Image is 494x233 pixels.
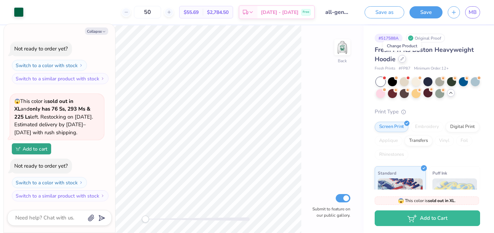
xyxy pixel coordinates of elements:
img: Add to cart [16,147,21,151]
div: Embroidery [411,122,444,132]
div: Original Proof [406,34,445,42]
span: Fresh Prints [375,66,395,72]
span: MB [469,8,477,16]
div: Vinyl [435,136,454,146]
input: – – [134,6,161,18]
img: Switch to a color with stock [79,180,83,185]
div: Foil [456,136,472,146]
span: $55.69 [184,9,199,16]
div: Screen Print [375,122,408,132]
button: Switch to a similar product with stock [12,190,109,201]
span: [DATE] - [DATE] [261,9,298,16]
div: Applique [375,136,403,146]
img: Back [335,40,349,54]
div: Accessibility label [142,216,149,223]
button: Switch to a color with stock [12,177,87,188]
img: Switch to a similar product with stock [101,194,105,198]
button: Save as [365,6,404,18]
button: Save [409,6,443,18]
button: Switch to a color with stock [12,60,87,71]
strong: only has 76 Ss, 293 Ms & 225 Ls [14,105,90,120]
div: Not ready to order yet? [14,45,68,52]
span: Free [303,10,309,15]
button: Collapse [85,27,108,35]
div: Transfers [405,136,432,146]
div: Digital Print [446,122,479,132]
button: Switch to a similar product with stock [12,73,109,84]
div: Print Type [375,108,480,116]
img: Puff Ink [432,178,477,213]
img: Standard [378,178,423,213]
span: This color is and left. Restocking on [DATE]. Estimated delivery by [DATE]–[DATE] with rush shipp... [14,98,93,136]
div: Not ready to order yet? [14,162,68,169]
label: Submit to feature on our public gallery. [309,206,350,218]
div: Change Product [383,41,421,51]
span: # FP87 [399,66,411,72]
div: Back [338,58,347,64]
span: Fresh Prints Boston Heavyweight Hoodie [375,46,474,63]
button: Add to Cart [375,210,480,226]
strong: sold out in XL [428,198,455,203]
img: Switch to a similar product with stock [101,77,105,81]
span: $2,784.50 [207,9,229,16]
div: Rhinestones [375,150,408,160]
span: Minimum Order: 12 + [414,66,449,72]
button: Add to cart [12,143,51,154]
a: MB [465,6,480,18]
img: Switch to a color with stock [79,63,83,67]
input: Untitled Design [320,5,354,19]
span: 😱 [14,98,20,105]
span: This color is . [398,198,456,204]
div: # 517588A [375,34,403,42]
span: Standard [378,169,396,177]
span: 😱 [398,198,404,204]
span: Puff Ink [432,169,447,177]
